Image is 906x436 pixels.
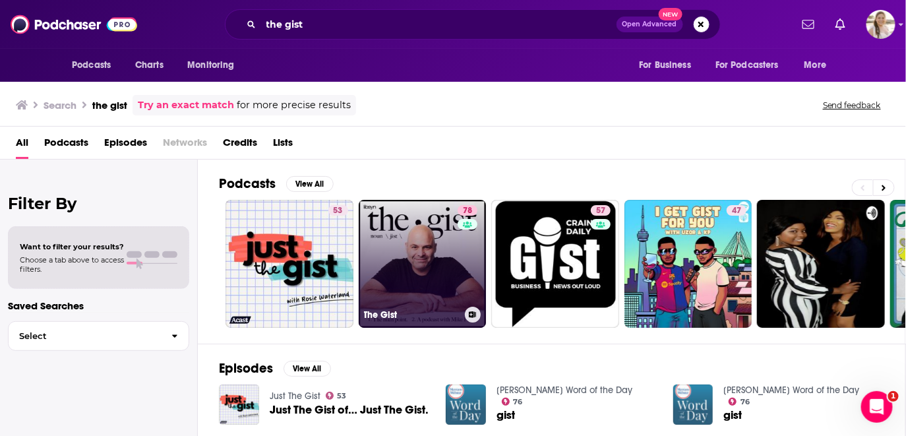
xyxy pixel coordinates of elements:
[219,360,273,377] h2: Episodes
[497,410,515,421] a: gist
[284,361,331,377] button: View All
[732,204,741,218] span: 47
[334,204,343,218] span: 53
[219,175,276,192] h2: Podcasts
[8,299,189,312] p: Saved Searches
[326,392,347,400] a: 53
[630,53,708,78] button: open menu
[219,175,334,192] a: PodcastsView All
[830,13,851,36] a: Show notifications dropdown
[639,56,691,75] span: For Business
[178,53,251,78] button: open menu
[617,16,683,32] button: Open AdvancedNew
[491,200,619,328] a: 57
[514,399,523,405] span: 76
[8,321,189,351] button: Select
[225,9,721,40] div: Search podcasts, credits, & more...
[286,176,334,192] button: View All
[44,132,88,159] a: Podcasts
[237,98,351,113] span: for more precise results
[72,56,111,75] span: Podcasts
[866,10,895,39] span: Logged in as acquavie
[795,53,843,78] button: open menu
[622,21,677,28] span: Open Advanced
[659,8,682,20] span: New
[359,200,487,328] a: 78The Gist
[135,56,164,75] span: Charts
[138,98,234,113] a: Try an exact match
[727,205,746,216] a: 47
[104,132,147,159] a: Episodes
[328,205,348,216] a: 53
[888,391,899,402] span: 1
[92,99,127,111] h3: the gist
[723,410,742,421] a: gist
[127,53,171,78] a: Charts
[273,132,293,159] a: Lists
[11,12,137,37] img: Podchaser - Follow, Share and Rate Podcasts
[624,200,752,328] a: 47
[596,204,605,218] span: 57
[819,100,885,111] button: Send feedback
[16,132,28,159] a: All
[63,53,128,78] button: open menu
[673,385,713,425] img: gist
[797,13,820,36] a: Show notifications dropdown
[364,309,460,321] h3: The Gist
[20,255,124,274] span: Choose a tab above to access filters.
[223,132,257,159] a: Credits
[8,194,189,213] h2: Filter By
[261,14,617,35] input: Search podcasts, credits, & more...
[187,56,234,75] span: Monitoring
[723,385,859,396] a: Merriam-Webster's Word of the Day
[729,398,750,406] a: 76
[219,385,259,425] img: Just The Gist of… Just The Gist.
[44,99,76,111] h3: Search
[866,10,895,39] img: User Profile
[707,53,798,78] button: open menu
[866,10,895,39] button: Show profile menu
[715,56,779,75] span: For Podcasters
[446,385,486,425] img: gist
[591,205,611,216] a: 57
[337,393,346,399] span: 53
[861,391,893,423] iframe: Intercom live chat
[270,404,429,416] a: Just The Gist of… Just The Gist.
[502,398,523,406] a: 76
[219,360,331,377] a: EpisodesView All
[270,390,320,402] a: Just The Gist
[163,132,207,159] span: Networks
[740,399,750,405] span: 76
[226,200,353,328] a: 53
[804,56,827,75] span: More
[463,204,472,218] span: 78
[9,332,161,340] span: Select
[497,385,632,396] a: Merriam-Webster's Word of the Day
[20,242,124,251] span: Want to filter your results?
[458,205,477,216] a: 78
